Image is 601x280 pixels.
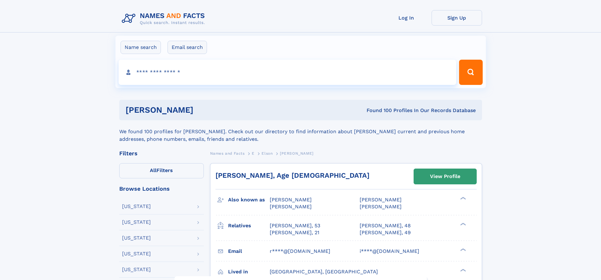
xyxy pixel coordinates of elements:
[228,266,270,277] h3: Lived in
[122,220,151,225] div: [US_STATE]
[459,247,466,252] div: ❯
[459,196,466,200] div: ❯
[360,229,411,236] a: [PERSON_NAME], 49
[122,251,151,256] div: [US_STATE]
[119,60,457,85] input: search input
[228,220,270,231] h3: Relatives
[210,149,245,157] a: Names and Facts
[168,41,207,54] label: Email search
[430,169,460,184] div: View Profile
[280,107,476,114] div: Found 100 Profiles In Our Records Database
[119,10,210,27] img: Logo Names and Facts
[280,151,314,156] span: [PERSON_NAME]
[122,204,151,209] div: [US_STATE]
[360,222,411,229] a: [PERSON_NAME], 48
[252,151,255,156] span: E
[270,197,312,203] span: [PERSON_NAME]
[126,106,280,114] h1: [PERSON_NAME]
[459,268,466,272] div: ❯
[228,194,270,205] h3: Also known as
[381,10,432,26] a: Log In
[119,120,482,143] div: We found 100 profiles for [PERSON_NAME]. Check out our directory to find information about [PERSO...
[215,171,369,179] a: [PERSON_NAME], Age [DEMOGRAPHIC_DATA]
[270,204,312,210] span: [PERSON_NAME]
[150,167,156,173] span: All
[459,222,466,226] div: ❯
[122,235,151,241] div: [US_STATE]
[119,186,204,192] div: Browse Locations
[270,222,320,229] a: [PERSON_NAME], 53
[459,60,482,85] button: Search Button
[360,204,402,210] span: [PERSON_NAME]
[121,41,161,54] label: Name search
[252,149,255,157] a: E
[119,163,204,178] label: Filters
[122,267,151,272] div: [US_STATE]
[262,149,273,157] a: Elson
[360,197,402,203] span: [PERSON_NAME]
[228,246,270,257] h3: Email
[270,269,378,275] span: [GEOGRAPHIC_DATA], [GEOGRAPHIC_DATA]
[270,229,319,236] a: [PERSON_NAME], 21
[119,151,204,156] div: Filters
[262,151,273,156] span: Elson
[414,169,476,184] a: View Profile
[432,10,482,26] a: Sign Up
